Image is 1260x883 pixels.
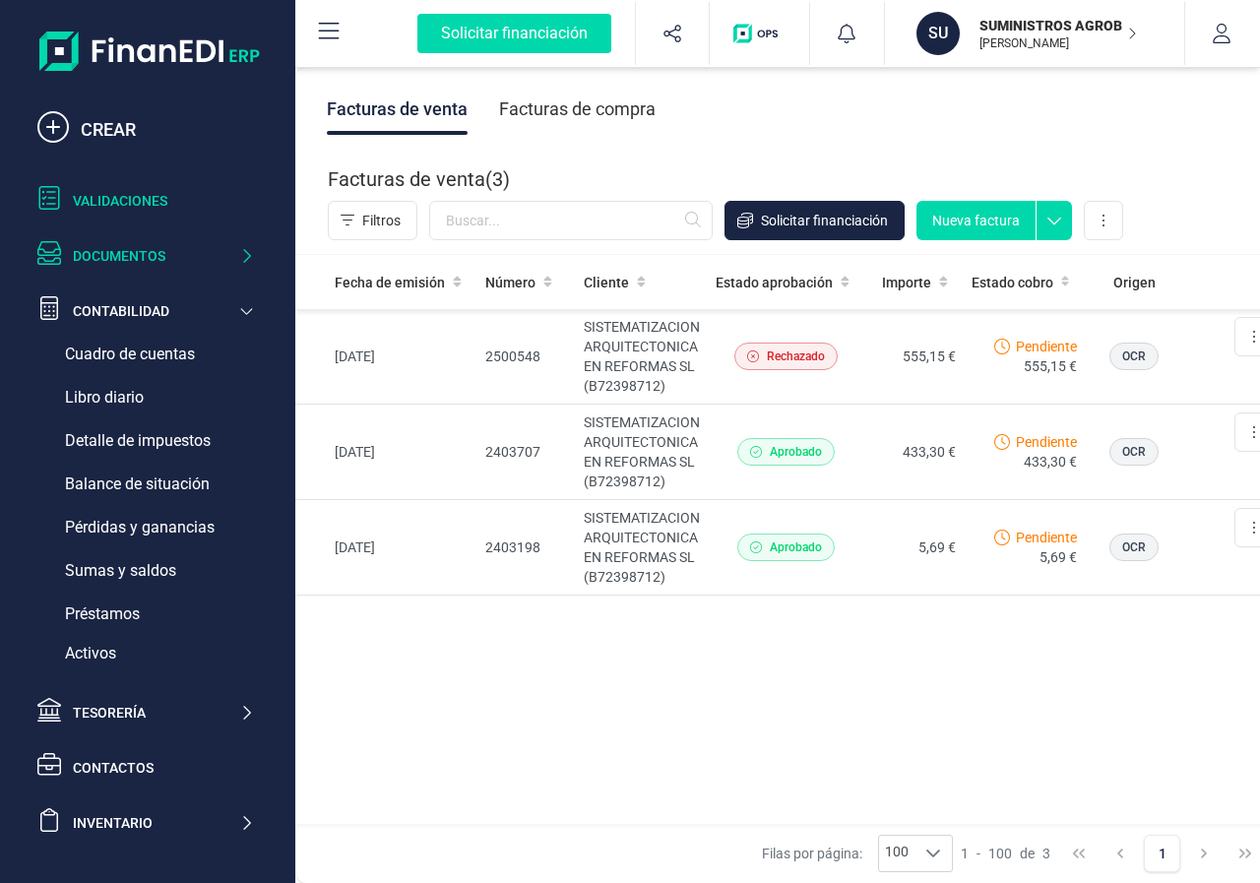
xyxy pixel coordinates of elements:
p: SUMINISTROS AGROBENI SL [979,16,1137,35]
td: 2500548 [477,309,576,405]
span: 433,30 € [1024,452,1077,472]
button: First Page [1060,835,1098,872]
span: 555,15 € [1024,356,1077,376]
span: Importe [882,273,931,292]
div: SU [916,12,960,55]
img: Logo de OPS [733,24,786,43]
span: Fecha de emisión [335,273,445,292]
span: Sumas y saldos [65,559,176,583]
button: Next Page [1185,835,1223,872]
td: [DATE] [295,405,477,500]
td: 433,30 € [865,405,964,500]
td: [DATE] [295,500,477,596]
button: SUSUMINISTROS AGROBENI SL[PERSON_NAME] [909,2,1161,65]
span: 3 [492,165,503,193]
button: Solicitar financiación [724,201,905,240]
button: Logo de OPS [722,2,797,65]
td: 5,69 € [865,500,964,596]
div: Contabilidad [73,301,239,321]
button: Filtros [328,201,417,240]
span: Filtros [362,211,401,230]
td: 2403707 [477,405,576,500]
p: [PERSON_NAME] [979,35,1137,51]
span: Aprobado [770,443,822,461]
div: Inventario [73,813,239,833]
div: - [961,844,1050,863]
span: OCR [1122,443,1146,461]
span: Libro diario [65,386,144,410]
div: Facturas de compra [499,84,656,135]
button: Nueva factura [916,201,1036,240]
div: Tesorería [73,703,239,723]
span: Cliente [584,273,629,292]
td: 2403198 [477,500,576,596]
td: 555,15 € [865,309,964,405]
img: Logo Finanedi [39,32,260,71]
input: Buscar... [429,201,713,240]
div: Documentos [73,246,239,266]
span: OCR [1122,538,1146,556]
div: Validaciones [73,191,254,211]
span: Préstamos [65,602,140,626]
td: SISTEMATIZACION ARQUITECTONICA EN REFORMAS SL (B72398712) [576,500,708,596]
span: Estado cobro [972,273,1053,292]
span: 100 [879,836,914,871]
span: 5,69 € [1039,547,1077,567]
td: SISTEMATIZACION ARQUITECTONICA EN REFORMAS SL (B72398712) [576,405,708,500]
div: CREAR [81,116,254,144]
span: Solicitar financiación [761,211,888,230]
button: Previous Page [1102,835,1139,872]
span: Número [485,273,535,292]
span: 100 [988,844,1012,863]
span: Detalle de impuestos [65,429,211,453]
span: 1 [961,844,969,863]
span: Balance de situación [65,473,210,496]
span: Pérdidas y ganancias [65,516,215,539]
span: Estado aprobación [716,273,833,292]
button: Solicitar financiación [394,2,635,65]
span: 3 [1042,844,1050,863]
span: Pendiente [1016,432,1077,452]
span: Cuadro de cuentas [65,343,195,366]
span: Rechazado [767,347,825,365]
div: Solicitar financiación [417,14,611,53]
span: Aprobado [770,538,822,556]
div: Facturas de venta ( ) [328,165,510,193]
button: Page 1 [1144,835,1181,872]
span: Origen [1113,273,1156,292]
div: Facturas de venta [327,84,468,135]
span: de [1020,844,1035,863]
span: Pendiente [1016,337,1077,356]
span: Activos [65,642,116,665]
td: [DATE] [295,309,477,405]
span: Pendiente [1016,528,1077,547]
div: Filas por página: [762,835,953,872]
span: OCR [1122,347,1146,365]
div: Contactos [73,758,254,778]
td: SISTEMATIZACION ARQUITECTONICA EN REFORMAS SL (B72398712) [576,309,708,405]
